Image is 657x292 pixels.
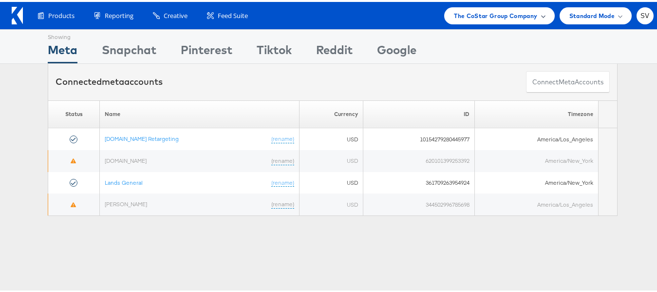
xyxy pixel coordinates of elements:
span: Products [48,9,75,19]
div: Google [377,39,416,61]
a: (rename) [271,198,294,207]
span: Creative [164,9,188,19]
a: Lands General [105,177,143,184]
span: The CoStar Group Company [454,9,537,19]
a: [PERSON_NAME] [105,198,147,206]
td: 10154279280445977 [363,126,474,148]
span: meta [102,74,124,85]
td: USD [300,148,363,170]
th: ID [363,98,474,126]
td: USD [300,126,363,148]
span: Feed Suite [218,9,248,19]
td: America/New_York [475,148,599,170]
a: [DOMAIN_NAME] Retargeting [105,133,179,140]
div: Showing [48,28,77,39]
div: Reddit [316,39,353,61]
div: Meta [48,39,77,61]
td: USD [300,170,363,192]
th: Status [48,98,100,126]
a: (rename) [271,177,294,185]
a: [DOMAIN_NAME] [105,155,147,162]
span: SV [640,11,650,17]
span: Reporting [105,9,133,19]
td: America/New_York [475,170,599,192]
div: Connected accounts [56,74,163,86]
td: USD [300,192,363,214]
th: Currency [300,98,363,126]
td: 344502996785698 [363,192,474,214]
div: Snapchat [102,39,156,61]
td: America/Los_Angeles [475,126,599,148]
th: Timezone [475,98,599,126]
span: Standard Mode [569,9,615,19]
a: (rename) [271,133,294,141]
th: Name [100,98,300,126]
div: Tiktok [257,39,292,61]
div: Pinterest [181,39,232,61]
span: meta [559,76,575,85]
a: (rename) [271,155,294,163]
td: 361709263954924 [363,170,474,192]
td: America/Los_Angeles [475,192,599,214]
td: 620101399253392 [363,148,474,170]
button: ConnectmetaAccounts [526,69,610,91]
